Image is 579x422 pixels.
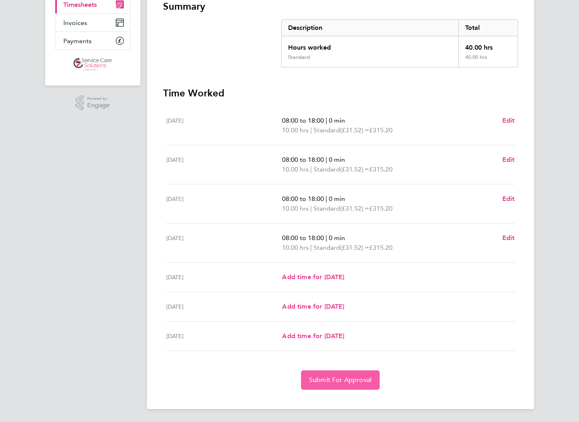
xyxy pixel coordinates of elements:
[282,332,344,340] span: Add time for [DATE]
[87,95,110,102] span: Powered by
[310,205,312,212] span: |
[282,273,344,281] span: Add time for [DATE]
[369,205,393,212] span: £315.20
[326,117,327,124] span: |
[369,244,393,251] span: £315.20
[310,165,312,173] span: |
[282,195,324,203] span: 08:00 to 18:00
[502,156,515,163] span: Edit
[309,376,372,384] span: Submit For Approval
[55,58,131,71] a: Go to home page
[314,165,340,174] span: Standard
[329,156,345,163] span: 0 min
[63,19,87,27] span: Invoices
[282,156,324,163] span: 08:00 to 18:00
[282,117,324,124] span: 08:00 to 18:00
[458,20,517,36] div: Total
[458,36,517,54] div: 40.00 hrs
[502,194,515,204] a: Edit
[314,204,340,213] span: Standard
[166,116,282,135] div: [DATE]
[166,272,282,282] div: [DATE]
[502,195,515,203] span: Edit
[326,156,327,163] span: |
[166,194,282,213] div: [DATE]
[282,272,344,282] a: Add time for [DATE]
[166,233,282,253] div: [DATE]
[55,32,130,50] a: Payments
[340,126,369,134] span: (£31.52) =
[310,244,312,251] span: |
[282,302,344,311] a: Add time for [DATE]
[163,87,518,100] h3: Time Worked
[329,195,345,203] span: 0 min
[282,234,324,242] span: 08:00 to 18:00
[502,117,515,124] span: Edit
[282,36,459,54] div: Hours worked
[75,95,110,111] a: Powered byEngage
[166,302,282,311] div: [DATE]
[340,244,369,251] span: (£31.52) =
[326,234,327,242] span: |
[326,195,327,203] span: |
[282,20,459,36] div: Description
[502,234,515,242] span: Edit
[166,331,282,341] div: [DATE]
[314,125,340,135] span: Standard
[55,14,130,31] a: Invoices
[282,331,344,341] a: Add time for [DATE]
[369,126,393,134] span: £315.20
[282,126,309,134] span: 10.00 hrs
[63,37,92,45] span: Payments
[502,233,515,243] a: Edit
[87,102,110,109] span: Engage
[166,155,282,174] div: [DATE]
[340,165,369,173] span: (£31.52) =
[288,54,310,61] div: Standard
[282,244,309,251] span: 10.00 hrs
[329,234,345,242] span: 0 min
[63,1,97,8] span: Timesheets
[314,243,340,253] span: Standard
[369,165,393,173] span: £315.20
[73,58,111,71] img: servicecare-logo-retina.png
[502,155,515,165] a: Edit
[282,303,344,310] span: Add time for [DATE]
[281,19,518,67] div: Summary
[282,165,309,173] span: 10.00 hrs
[502,116,515,125] a: Edit
[329,117,345,124] span: 0 min
[301,370,380,390] button: Submit For Approval
[340,205,369,212] span: (£31.52) =
[458,54,517,67] div: 40.00 hrs
[310,126,312,134] span: |
[282,205,309,212] span: 10.00 hrs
